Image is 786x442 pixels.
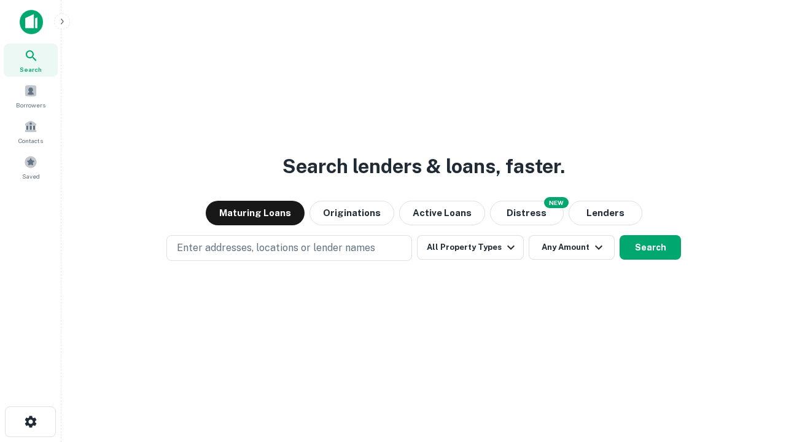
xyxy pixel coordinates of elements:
[4,44,58,77] a: Search
[569,201,642,225] button: Lenders
[490,201,564,225] button: Search distressed loans with lien and other non-mortgage details.
[206,201,305,225] button: Maturing Loans
[544,197,569,208] div: NEW
[18,136,43,145] span: Contacts
[725,344,786,403] iframe: Chat Widget
[20,64,42,74] span: Search
[4,79,58,112] a: Borrowers
[529,235,615,260] button: Any Amount
[309,201,394,225] button: Originations
[620,235,681,260] button: Search
[16,100,45,110] span: Borrowers
[282,152,565,181] h3: Search lenders & loans, faster.
[4,150,58,184] a: Saved
[166,235,412,261] button: Enter addresses, locations or lender names
[177,241,375,255] p: Enter addresses, locations or lender names
[4,115,58,148] a: Contacts
[417,235,524,260] button: All Property Types
[399,201,485,225] button: Active Loans
[22,171,40,181] span: Saved
[20,10,43,34] img: capitalize-icon.png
